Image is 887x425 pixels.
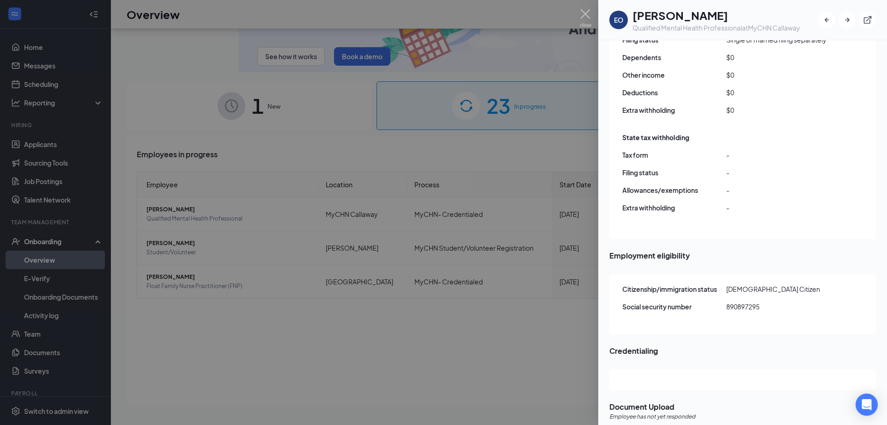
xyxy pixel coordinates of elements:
[609,413,695,421] span: Employee has not yet responded
[726,105,830,115] span: $0
[726,35,830,45] span: Single or married filing separately
[622,87,726,98] span: Deductions
[859,12,876,28] button: ExternalLink
[622,167,726,178] span: Filing status
[822,15,832,25] svg: ArrowLeftNew
[622,150,726,160] span: Tax form
[726,203,830,213] span: -
[863,15,872,25] svg: ExternalLink
[609,401,876,413] span: Document Upload
[843,15,852,25] svg: ArrowRight
[632,7,800,23] h1: [PERSON_NAME]
[726,70,830,80] span: $0
[622,302,726,312] span: Social security number
[622,203,726,213] span: Extra withholding
[622,70,726,80] span: Other income
[726,284,830,294] span: [DEMOGRAPHIC_DATA] Citizen
[726,150,830,160] span: -
[726,52,830,62] span: $0
[726,302,830,312] span: 890897295
[609,345,876,357] span: Credentialing
[614,15,623,25] div: EO
[622,52,726,62] span: Dependents
[726,167,830,178] span: -
[726,87,830,98] span: $0
[622,105,726,115] span: Extra withholding
[622,284,726,294] span: Citizenship/immigration status
[819,12,835,28] button: ArrowLeftNew
[622,132,689,142] span: State tax withholding
[726,185,830,195] span: -
[856,394,878,416] div: Open Intercom Messenger
[632,23,800,32] div: Qualified Mental Health Professional at MyCHN Callaway
[609,250,876,261] span: Employment eligibility
[622,35,726,45] span: Filing status
[839,12,856,28] button: ArrowRight
[622,185,726,195] span: Allowances/exemptions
